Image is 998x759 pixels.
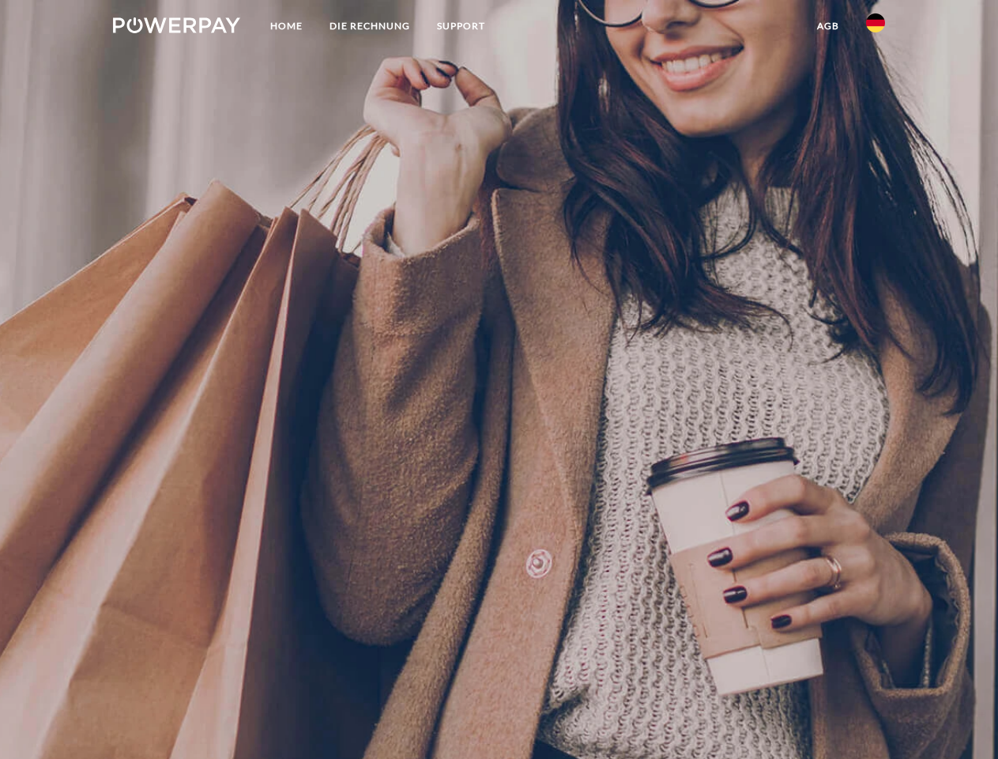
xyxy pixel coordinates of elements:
[113,17,240,33] img: logo-powerpay-white.svg
[316,12,424,40] a: DIE RECHNUNG
[804,12,853,40] a: agb
[257,12,316,40] a: Home
[424,12,499,40] a: SUPPORT
[866,13,885,32] img: de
